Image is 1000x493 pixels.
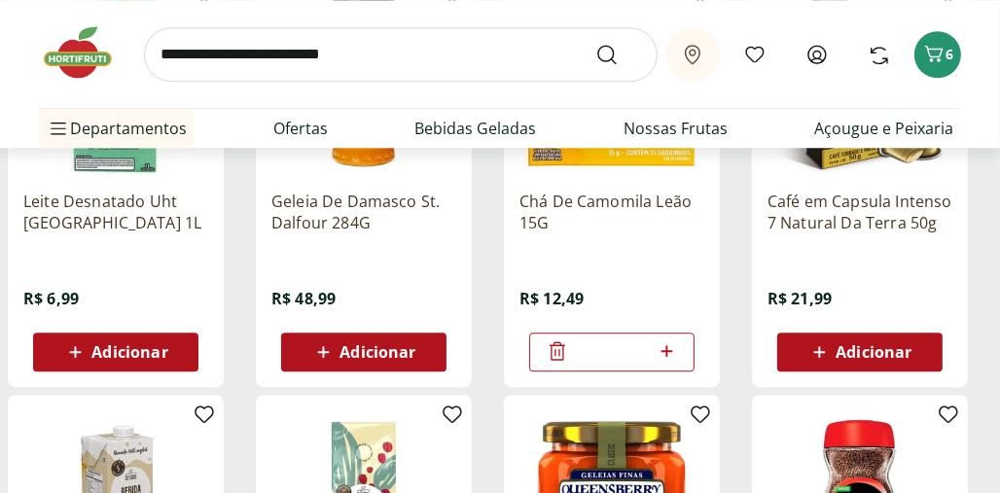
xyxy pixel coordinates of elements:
[271,288,336,309] span: R$ 48,99
[91,344,167,360] span: Adicionar
[281,333,446,371] button: Adicionar
[836,344,911,360] span: Adicionar
[47,105,70,152] button: Menu
[339,344,415,360] span: Adicionar
[33,333,198,371] button: Adicionar
[47,105,187,152] span: Departamentos
[768,288,832,309] span: R$ 21,99
[624,117,728,140] a: Nossas Frutas
[814,117,953,140] a: Açougue e Peixaria
[144,27,658,82] input: search
[271,191,456,233] a: Geleia De Damasco St. Dalfour 284G
[519,288,584,309] span: R$ 12,49
[595,43,642,66] button: Submit Search
[914,31,961,78] button: Carrinho
[946,45,953,63] span: 6
[519,191,704,233] a: Chá De Camomila Leão 15G
[768,191,952,233] a: Café em Capsula Intenso 7 Natural Da Terra 50g
[23,191,208,233] a: Leite Desnatado Uht [GEOGRAPHIC_DATA] 1L
[39,23,136,82] img: Hortifruti
[23,288,79,309] span: R$ 6,99
[777,333,943,371] button: Adicionar
[415,117,537,140] a: Bebidas Geladas
[273,117,328,140] a: Ofertas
